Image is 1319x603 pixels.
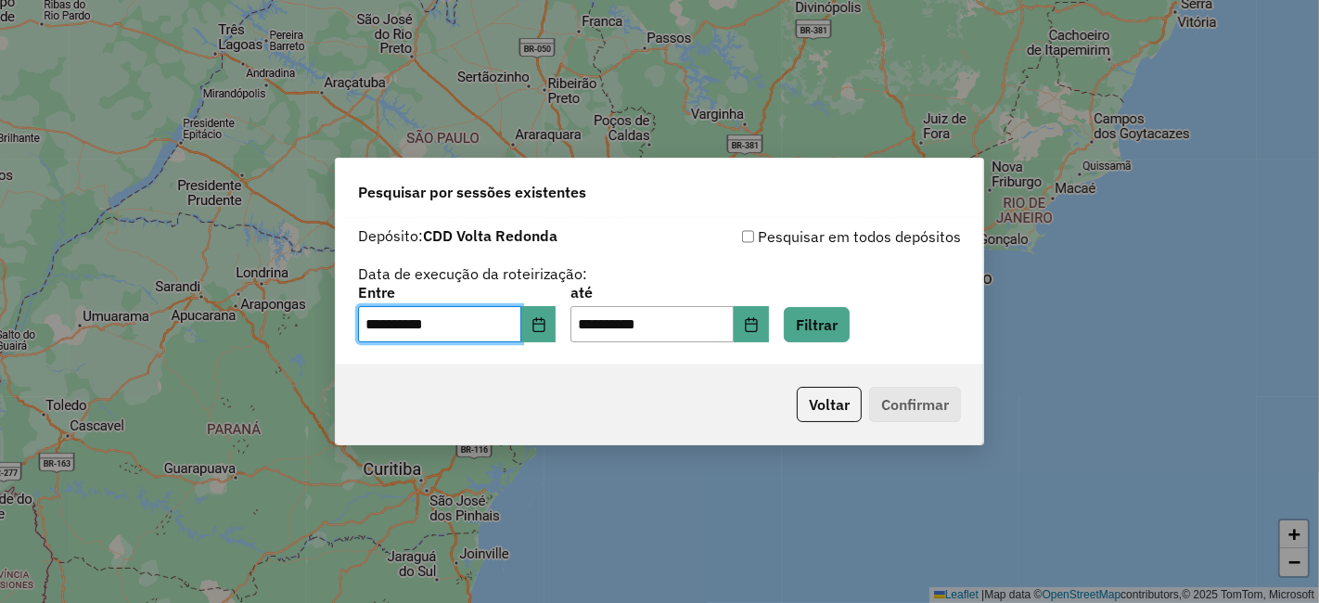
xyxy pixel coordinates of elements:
button: Voltar [797,387,862,422]
label: Depósito: [358,225,557,247]
label: Data de execução da roteirização: [358,263,587,285]
div: Pesquisar em todos depósitos [659,225,961,248]
span: Pesquisar por sessões existentes [358,181,586,203]
label: Entre [358,281,556,303]
button: Choose Date [734,306,769,343]
strong: CDD Volta Redonda [423,226,557,245]
button: Choose Date [521,306,557,343]
label: até [570,281,768,303]
button: Filtrar [784,307,850,342]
